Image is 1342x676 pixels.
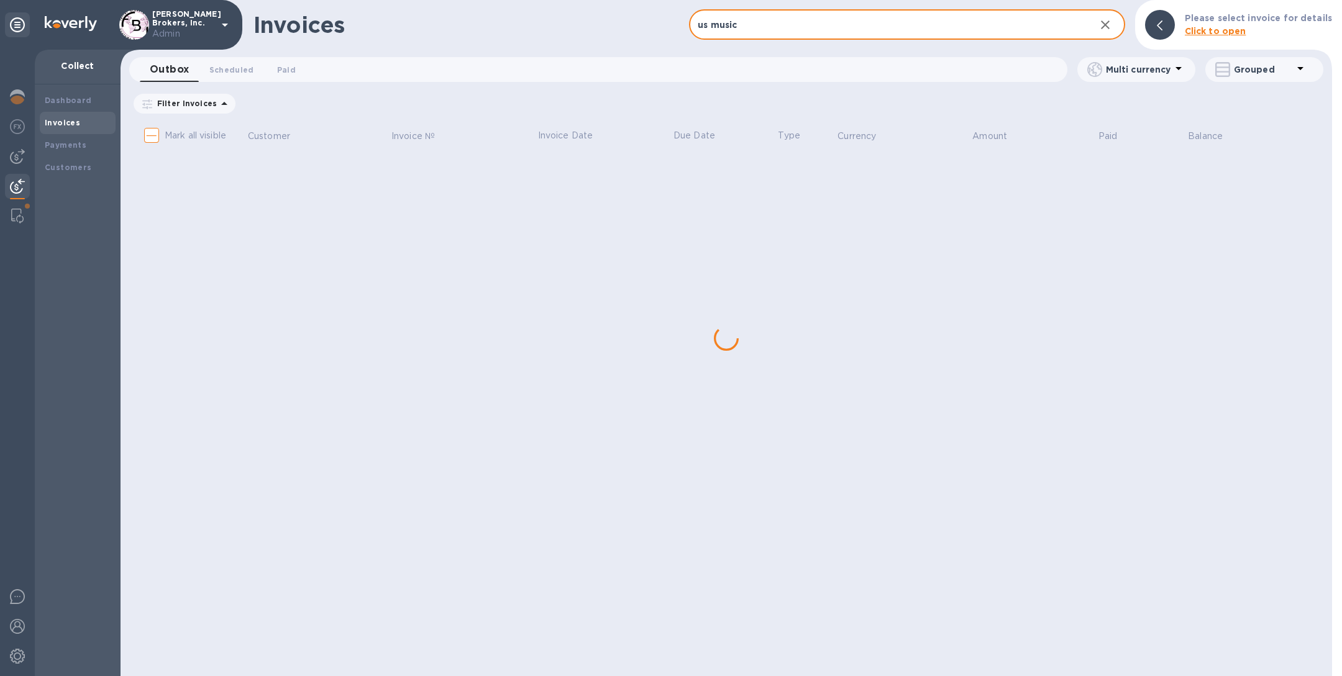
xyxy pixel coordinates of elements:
[1188,130,1239,143] span: Balance
[45,140,86,150] b: Payments
[248,130,290,143] p: Customer
[10,119,25,134] img: Foreign exchange
[1185,13,1332,23] b: Please select invoice for details
[45,118,80,127] b: Invoices
[538,129,670,142] p: Invoice Date
[838,130,876,143] p: Currency
[248,130,306,143] span: Customer
[391,130,451,143] span: Invoice №
[838,130,892,143] span: Currency
[1106,63,1171,76] p: Multi currency
[972,130,1007,143] p: Amount
[277,63,296,76] span: Paid
[45,16,97,31] img: Logo
[253,12,345,38] h1: Invoices
[5,12,30,37] div: Unpin categories
[778,129,834,142] p: Type
[152,98,217,109] p: Filter Invoices
[972,130,1023,143] span: Amount
[1188,130,1223,143] p: Balance
[152,27,214,40] p: Admin
[45,163,92,172] b: Customers
[150,61,189,78] span: Outbox
[1185,26,1246,36] b: Click to open
[391,130,435,143] p: Invoice №
[1098,130,1118,143] p: Paid
[45,96,92,105] b: Dashboard
[673,129,775,142] p: Due Date
[45,60,111,72] p: Collect
[165,129,226,142] p: Mark all visible
[1234,63,1293,76] p: Grouped
[209,63,254,76] span: Scheduled
[152,10,214,40] p: [PERSON_NAME] Brokers, Inc.
[1098,130,1134,143] span: Paid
